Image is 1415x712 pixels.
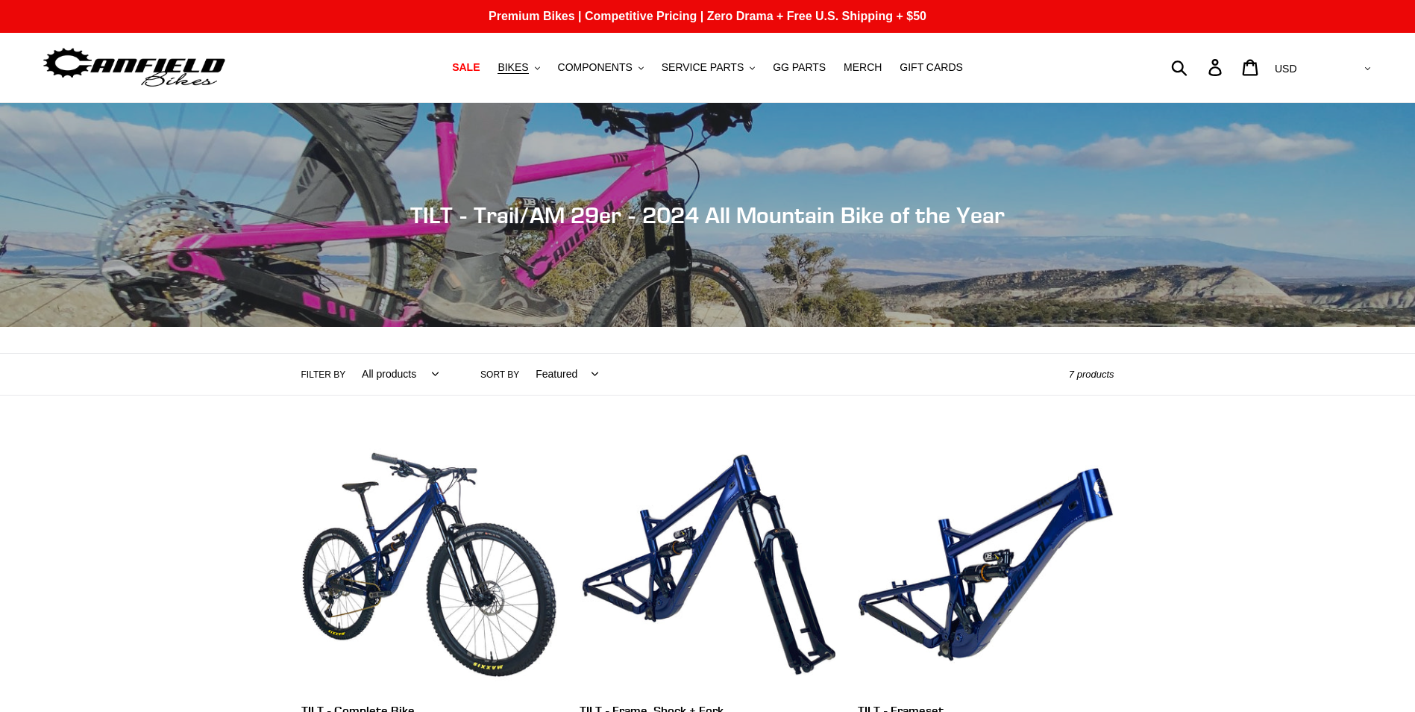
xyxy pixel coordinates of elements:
a: SALE [445,57,487,78]
span: 7 products [1069,369,1114,380]
span: GG PARTS [773,61,826,74]
label: Filter by [301,368,346,381]
span: COMPONENTS [558,61,633,74]
label: Sort by [480,368,519,381]
span: TILT - Trail/AM 29er - 2024 All Mountain Bike of the Year [410,202,1005,228]
span: GIFT CARDS [900,61,963,74]
button: BIKES [490,57,547,78]
button: COMPONENTS [550,57,651,78]
a: GG PARTS [765,57,833,78]
input: Search [1179,51,1217,84]
a: MERCH [836,57,889,78]
span: SALE [452,61,480,74]
img: Canfield Bikes [41,44,228,91]
span: MERCH [844,61,882,74]
button: SERVICE PARTS [654,57,762,78]
a: GIFT CARDS [892,57,970,78]
span: BIKES [498,61,528,74]
span: SERVICE PARTS [662,61,744,74]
